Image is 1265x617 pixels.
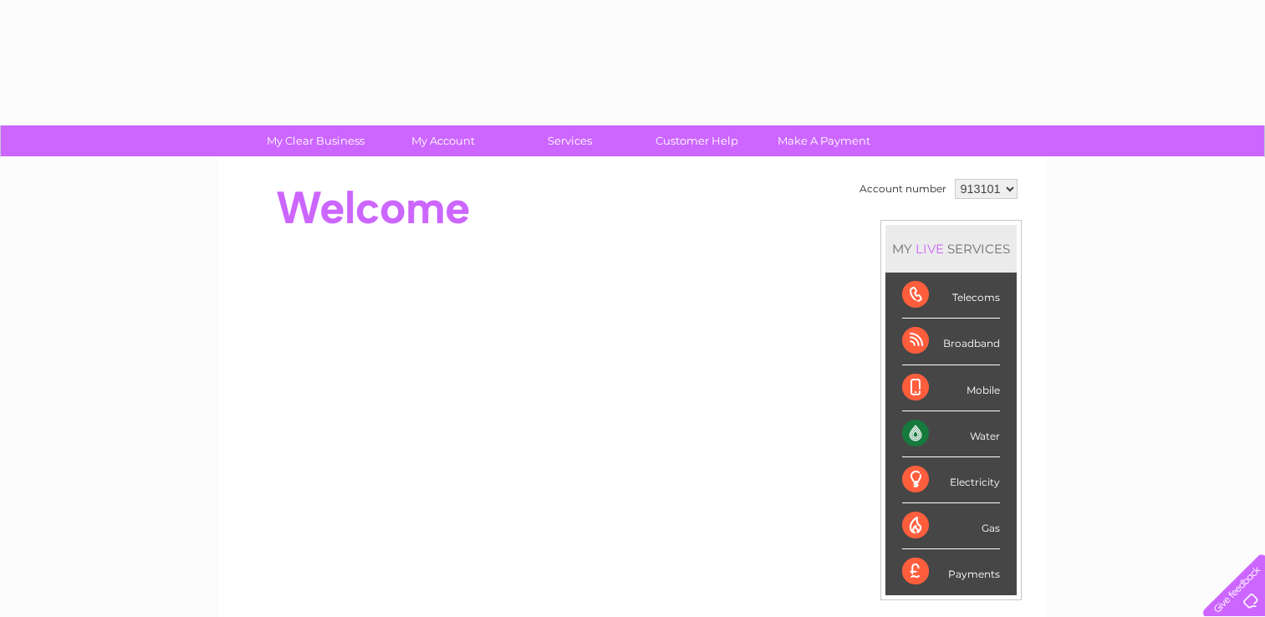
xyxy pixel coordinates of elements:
[755,125,893,156] a: Make A Payment
[902,273,1000,319] div: Telecoms
[902,319,1000,365] div: Broadband
[902,549,1000,594] div: Payments
[501,125,639,156] a: Services
[247,125,385,156] a: My Clear Business
[885,225,1017,273] div: MY SERVICES
[902,457,1000,503] div: Electricity
[902,411,1000,457] div: Water
[902,503,1000,549] div: Gas
[912,241,947,257] div: LIVE
[855,175,951,203] td: Account number
[902,365,1000,411] div: Mobile
[628,125,766,156] a: Customer Help
[374,125,512,156] a: My Account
